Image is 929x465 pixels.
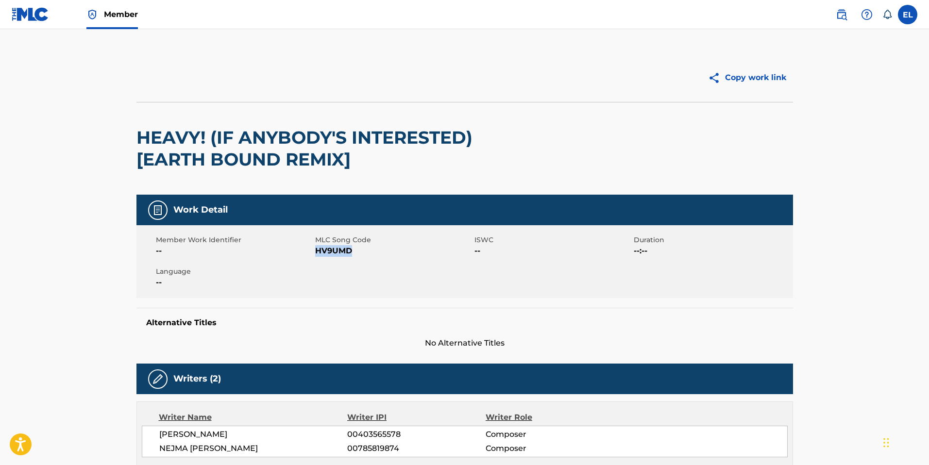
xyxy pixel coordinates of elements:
[882,10,892,19] div: Notifications
[12,7,49,21] img: MLC Logo
[486,412,611,423] div: Writer Role
[880,418,929,465] iframe: Chat Widget
[857,5,877,24] div: Help
[347,412,486,423] div: Writer IPI
[315,245,472,257] span: HV9UMD
[347,429,485,440] span: 00403565578
[156,266,313,277] span: Language
[836,9,847,20] img: search
[347,443,485,454] span: 00785819874
[104,9,138,20] span: Member
[86,9,98,20] img: Top Rightsholder
[634,235,791,245] span: Duration
[474,245,631,257] span: --
[898,5,917,24] div: User Menu
[708,72,725,84] img: Copy work link
[486,443,611,454] span: Composer
[136,127,530,170] h2: HEAVY! (IF ANYBODY'S INTERESTED) [EARTH BOUND REMIX]
[146,318,783,328] h5: Alternative Titles
[832,5,851,24] a: Public Search
[701,66,793,90] button: Copy work link
[861,9,873,20] img: help
[136,337,793,349] span: No Alternative Titles
[159,429,348,440] span: [PERSON_NAME]
[152,373,164,385] img: Writers
[173,373,221,384] h5: Writers (2)
[152,204,164,216] img: Work Detail
[156,235,313,245] span: Member Work Identifier
[883,428,889,457] div: Drag
[315,235,472,245] span: MLC Song Code
[173,204,228,216] h5: Work Detail
[156,245,313,257] span: --
[486,429,611,440] span: Composer
[156,277,313,288] span: --
[159,412,348,423] div: Writer Name
[159,443,348,454] span: NEJMA [PERSON_NAME]
[634,245,791,257] span: --:--
[474,235,631,245] span: ISWC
